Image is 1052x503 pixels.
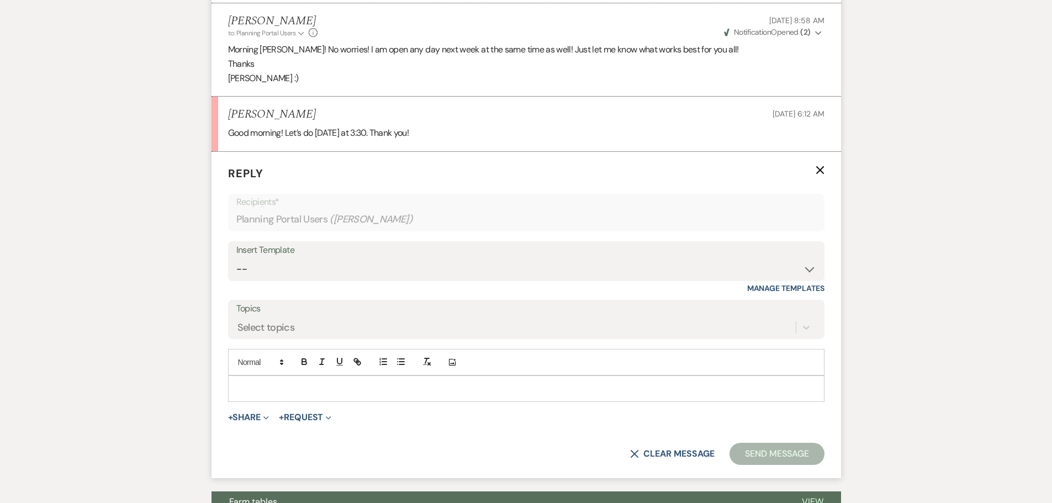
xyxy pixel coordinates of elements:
button: to: Planning Portal Users [228,28,306,38]
span: Reply [228,166,263,181]
h5: [PERSON_NAME] [228,14,318,28]
strong: ( 2 ) [800,27,810,37]
span: [DATE] 8:58 AM [769,15,824,25]
span: Opened [724,27,811,37]
p: Morning [PERSON_NAME]! No worries! I am open any day next week at the same time as well! Just let... [228,43,824,57]
p: Recipients* [236,195,816,209]
div: Planning Portal Users [236,209,816,230]
div: Insert Template [236,242,816,258]
button: Clear message [630,449,714,458]
span: ( [PERSON_NAME] ) [330,212,413,227]
div: Select topics [237,320,295,335]
span: [DATE] 6:12 AM [773,109,824,119]
button: Send Message [729,443,824,465]
h5: [PERSON_NAME] [228,108,316,121]
span: to: Planning Portal Users [228,29,296,38]
span: + [279,413,284,422]
label: Topics [236,301,816,317]
button: Share [228,413,269,422]
button: NotificationOpened (2) [722,27,824,38]
p: [PERSON_NAME] :) [228,71,824,86]
span: + [228,413,233,422]
span: Notification [734,27,771,37]
p: Thanks [228,57,824,71]
button: Request [279,413,331,422]
p: Good morning! Let’s do [DATE] at 3:30. Thank you! [228,126,824,140]
a: Manage Templates [747,283,824,293]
